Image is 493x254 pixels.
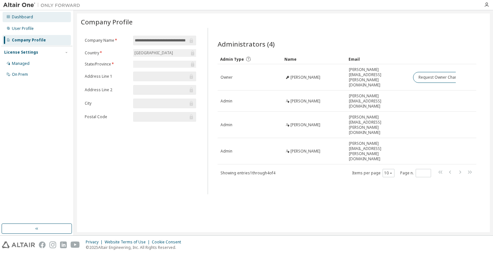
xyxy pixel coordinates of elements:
div: Website Terms of Use [105,240,152,245]
img: youtube.svg [71,241,80,248]
span: [PERSON_NAME] [290,99,320,104]
span: Page n. [400,169,431,177]
p: © 2025 Altair Engineering, Inc. All Rights Reserved. [86,245,185,250]
span: Admin [221,122,232,127]
button: 10 [384,171,393,176]
span: Admin [221,149,232,154]
span: [PERSON_NAME][EMAIL_ADDRESS][DOMAIN_NAME] [349,93,407,109]
img: facebook.svg [39,241,46,248]
span: Items per page [352,169,394,177]
label: State/Province [85,62,129,67]
label: Postal Code [85,114,129,119]
div: Privacy [86,240,105,245]
div: Managed [12,61,30,66]
span: [PERSON_NAME] [290,75,320,80]
div: Email [349,54,408,64]
div: Company Profile [12,38,46,43]
span: [PERSON_NAME][EMAIL_ADDRESS][PERSON_NAME][DOMAIN_NAME] [349,141,407,162]
div: Dashboard [12,14,33,20]
span: Admin [221,99,232,104]
span: [PERSON_NAME] [290,122,320,127]
span: Admin Type [220,57,244,62]
span: [PERSON_NAME][EMAIL_ADDRESS][PERSON_NAME][DOMAIN_NAME] [349,67,407,88]
img: instagram.svg [49,241,56,248]
div: Cookie Consent [152,240,185,245]
button: Request Owner Change [413,72,467,83]
label: City [85,101,129,106]
span: [PERSON_NAME] [290,149,320,154]
label: Country [85,50,129,56]
div: [GEOGRAPHIC_DATA] [133,49,196,57]
div: License Settings [4,50,38,55]
img: altair_logo.svg [2,241,35,248]
img: Altair One [3,2,83,8]
label: Address Line 1 [85,74,129,79]
span: Administrators (4) [218,39,275,48]
span: [PERSON_NAME][EMAIL_ADDRESS][PERSON_NAME][DOMAIN_NAME] [349,115,407,135]
img: linkedin.svg [60,241,67,248]
div: User Profile [12,26,34,31]
span: Showing entries 1 through 4 of 4 [221,170,275,176]
div: Name [284,54,343,64]
span: Owner [221,75,233,80]
div: On Prem [12,72,28,77]
span: Company Profile [81,17,133,26]
div: [GEOGRAPHIC_DATA] [134,49,174,57]
label: Address Line 2 [85,87,129,92]
label: Company Name [85,38,129,43]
